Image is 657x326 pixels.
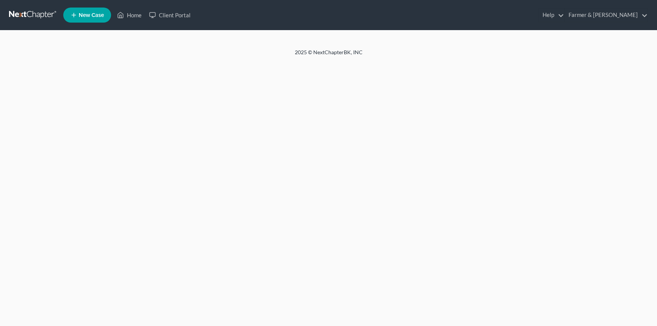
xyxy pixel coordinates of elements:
[114,49,543,62] div: 2025 © NextChapterBK, INC
[145,8,194,22] a: Client Portal
[63,8,111,23] new-legal-case-button: New Case
[113,8,145,22] a: Home
[539,8,564,22] a: Help
[565,8,648,22] a: Farmer & [PERSON_NAME]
